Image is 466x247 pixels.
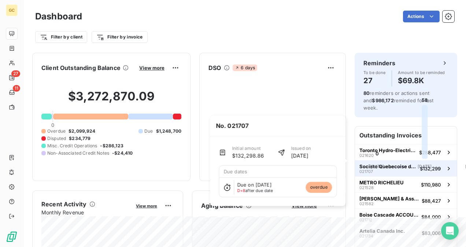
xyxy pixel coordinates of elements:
span: Non-Associated Credit Notes [47,150,109,156]
span: $1,248,700 [156,128,182,134]
span: Due on [DATE] [237,182,271,188]
span: [DATE] [291,152,311,159]
span: 6 days [233,64,257,71]
div: GC [6,4,18,16]
span: 11 [13,85,20,92]
span: Disputed [47,135,66,142]
span: Initial amount [232,145,264,152]
h6: Aging Balance [201,201,243,210]
h6: Recent Activity [41,200,86,209]
button: [PERSON_NAME] & Associates Ltd021582$88,427 [355,192,457,209]
span: Monthly Revenue [41,209,131,216]
h3: Dashboard [35,10,82,23]
tspan: [DATE] [418,164,432,169]
h6: Client Outstanding Balance [41,63,121,72]
span: $110,980 [421,182,441,188]
span: after due date [237,188,273,193]
span: 021528 [359,185,374,190]
span: To be done [363,70,386,75]
span: Issued on [291,145,311,152]
span: Due [144,128,153,134]
span: Overdue [47,128,66,134]
span: $84,000 [421,214,441,220]
img: Logo LeanPay [6,231,18,243]
span: 021582 [359,202,374,206]
h6: Reminders [363,59,395,67]
tspan: [DATE] [370,164,384,169]
span: $234,779 [69,135,90,142]
span: $132,298.86 [232,152,264,159]
span: METRO RICHELIEU [359,180,404,185]
span: D+8 [237,188,245,193]
span: [PERSON_NAME] & Associates Ltd [359,196,419,202]
span: -$24,410 [112,150,133,156]
h2: $3,272,870.09 [41,89,181,111]
span: Due dates [223,169,247,174]
span: Amount to be reminded [398,70,445,75]
span: $88,427 [422,198,441,204]
button: METRO RICHELIEU021528$110,980 [355,176,457,192]
div: Open Intercom Messenger [441,222,459,240]
span: No. 021707 [210,115,255,136]
span: Boise Cascade ACCOUNT PAYABLE [359,212,418,218]
button: Filter by client [35,31,87,43]
button: View more [134,202,159,209]
span: overdue [306,182,332,193]
span: View more [139,65,164,71]
button: Boise Cascade ACCOUNT PAYABLE021712$84,000 [355,209,457,225]
span: Misc. Credit Operations [47,143,97,149]
button: View more [137,64,167,71]
span: 27 [11,70,20,77]
h6: DSO [208,63,221,72]
span: 0 [51,122,54,128]
span: View more [136,203,157,209]
span: $2,099,924 [69,128,96,134]
span: -$286,123 [100,143,123,149]
button: Actions [403,11,440,22]
button: Filter by invoice [92,31,147,43]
